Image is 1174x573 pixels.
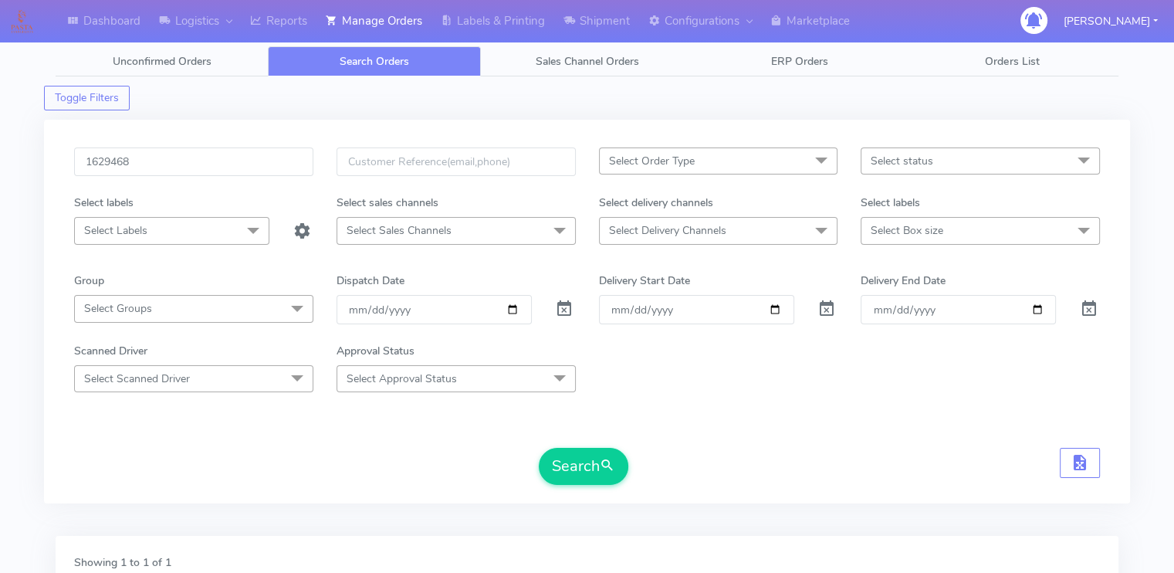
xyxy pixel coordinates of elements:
span: Sales Channel Orders [536,54,639,69]
span: Unconfirmed Orders [113,54,211,69]
label: Select delivery channels [599,195,713,211]
label: Scanned Driver [74,343,147,359]
span: Select Box size [871,223,943,238]
span: Search Orders [340,54,409,69]
span: Orders List [985,54,1039,69]
span: Select Delivery Channels [609,223,726,238]
input: Customer Reference(email,phone) [337,147,576,176]
label: Delivery Start Date [599,273,690,289]
button: Search [539,448,628,485]
button: [PERSON_NAME] [1052,5,1169,37]
label: Group [74,273,104,289]
label: Delivery End Date [861,273,946,289]
span: Select Sales Channels [347,223,452,238]
label: Approval Status [337,343,414,359]
span: Select status [871,154,933,168]
label: Select sales channels [337,195,438,211]
label: Showing 1 to 1 of 1 [74,554,171,571]
button: Toggle Filters [44,86,130,110]
span: Select Labels [84,223,147,238]
span: Select Groups [84,301,152,316]
span: Select Order Type [609,154,695,168]
ul: Tabs [56,46,1118,76]
span: ERP Orders [771,54,828,69]
input: Order Id [74,147,313,176]
label: Dispatch Date [337,273,404,289]
span: Select Scanned Driver [84,371,190,386]
label: Select labels [74,195,134,211]
label: Select labels [861,195,920,211]
span: Select Approval Status [347,371,457,386]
